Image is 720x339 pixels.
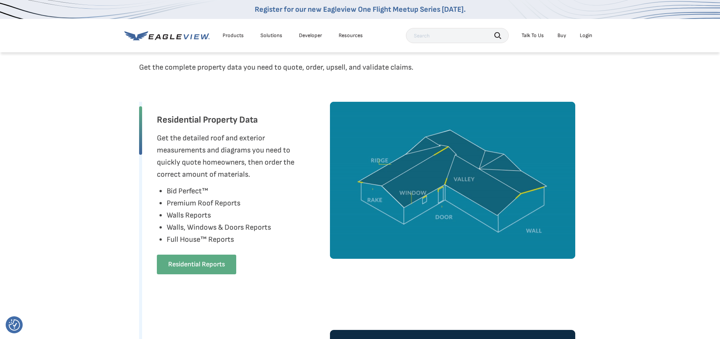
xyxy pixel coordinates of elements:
div: Login [580,32,592,39]
div: Products [223,32,244,39]
input: Search [406,28,509,43]
a: Developer [299,32,322,39]
li: Bid Perfect™ [167,185,271,197]
a: Register for our new Eagleview One Flight Meetup Series [DATE]. [255,5,466,14]
li: Walls Reports [167,209,271,221]
p: Get the complete property data you need to quote, order, upsell, and validate claims. [139,61,581,73]
button: Consent Preferences [9,319,20,331]
li: Walls, Windows & Doors Reports [167,221,271,233]
a: Buy [557,32,566,39]
div: Solutions [260,32,282,39]
p: Get the detailed roof and exterior measurements and diagrams you need to quickly quote homeowners... [157,132,312,180]
div: Talk To Us [522,32,544,39]
li: Premium Roof Reports [167,197,271,209]
img: Revisit consent button [9,319,20,331]
div: Resources [339,32,363,39]
li: Full House™ Reports [167,233,271,246]
h3: Residential Property Data [157,114,258,126]
a: Residential Reports [157,255,236,274]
